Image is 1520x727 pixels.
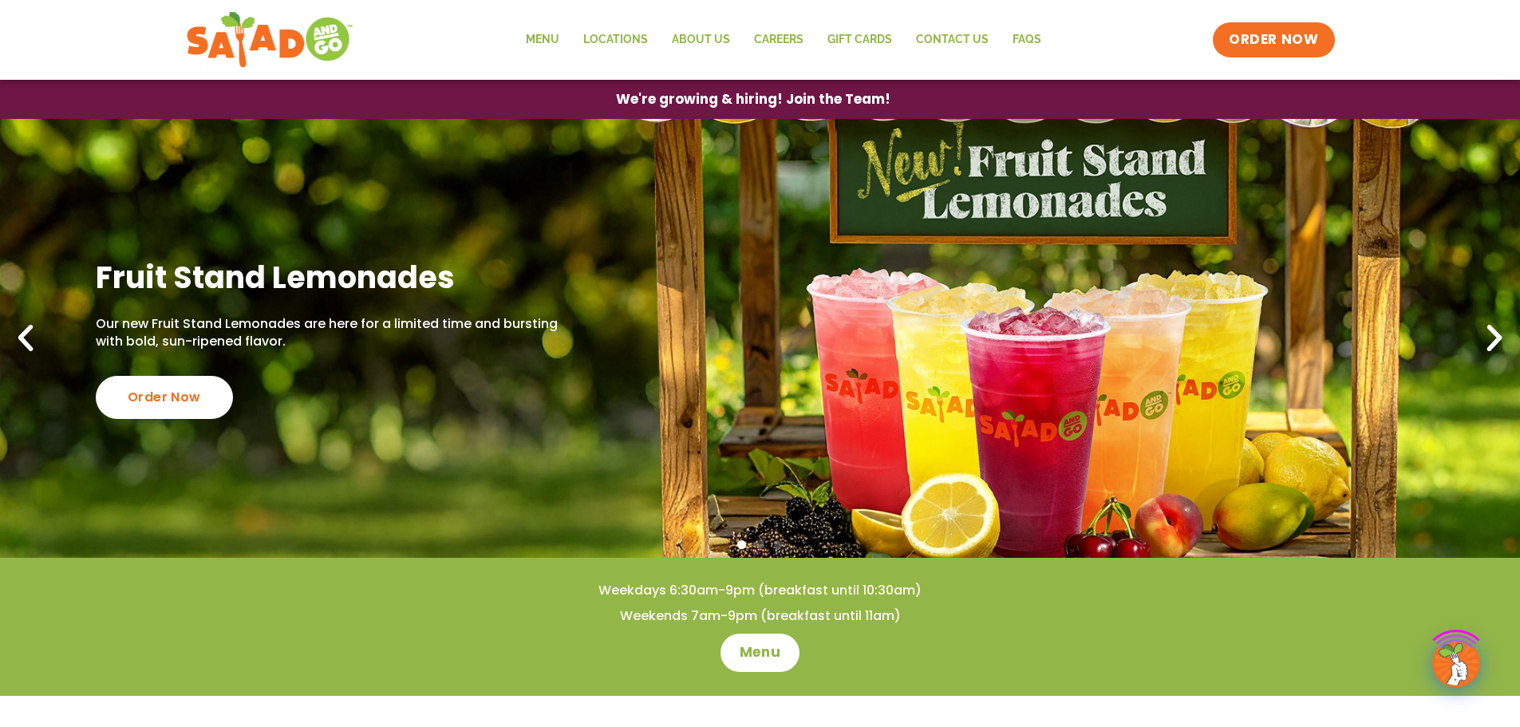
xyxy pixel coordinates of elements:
nav: Menu [514,22,1053,58]
a: About Us [660,22,742,58]
div: Previous slide [8,321,43,356]
span: Go to slide 1 [737,540,746,549]
h2: Fruit Stand Lemonades [96,258,566,297]
h4: Weekdays 6:30am-9pm (breakfast until 10:30am) [32,582,1488,599]
a: ORDER NOW [1213,22,1334,57]
span: Go to slide 2 [756,540,764,549]
a: Locations [571,22,660,58]
a: Careers [742,22,815,58]
a: We're growing & hiring! Join the Team! [592,81,914,118]
h4: Weekends 7am-9pm (breakfast until 11am) [32,607,1488,625]
span: Go to slide 3 [774,540,783,549]
a: FAQs [1001,22,1053,58]
div: Next slide [1477,321,1512,356]
a: Menu [721,634,799,672]
a: Contact Us [904,22,1001,58]
span: Menu [740,643,780,662]
div: Order Now [96,376,233,419]
a: GIFT CARDS [815,22,904,58]
span: We're growing & hiring! Join the Team! [616,93,890,106]
span: ORDER NOW [1229,30,1318,49]
img: new-SAG-logo-768×292 [186,8,354,72]
a: Menu [514,22,571,58]
p: Our new Fruit Stand Lemonades are here for a limited time and bursting with bold, sun-ripened fla... [96,315,566,351]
